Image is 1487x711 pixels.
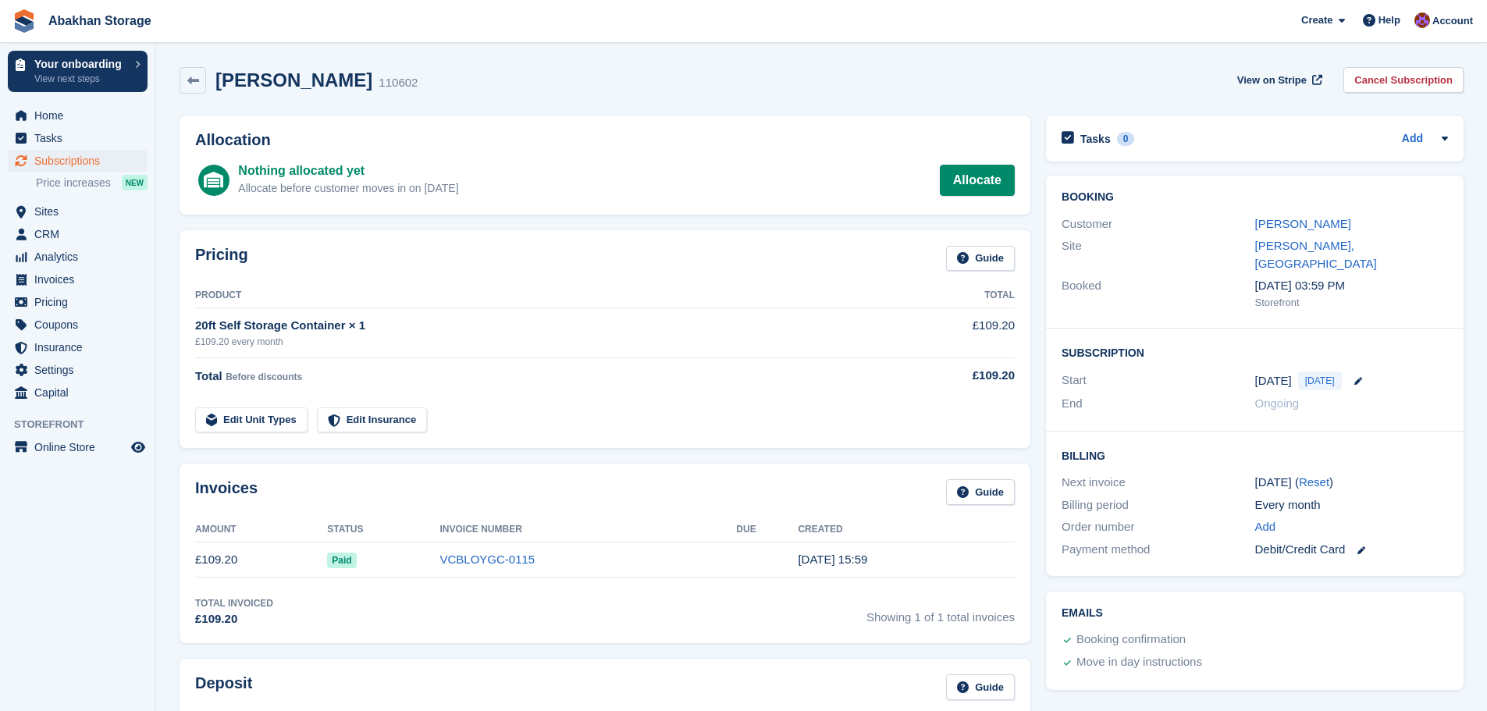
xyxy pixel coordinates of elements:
a: Edit Unit Types [195,407,308,433]
time: 2025-09-26 14:59:26 UTC [798,553,867,566]
a: Cancel Subscription [1343,67,1464,93]
span: Capital [34,382,128,403]
h2: Allocation [195,131,1015,149]
h2: Pricing [195,246,248,272]
a: menu [8,268,148,290]
span: Before discounts [226,371,302,382]
p: Your onboarding [34,59,127,69]
h2: Deposit [195,674,252,700]
div: Allocate before customer moves in on [DATE] [238,180,458,197]
div: Billing period [1062,496,1254,514]
span: Analytics [34,246,128,268]
div: £109.20 [195,610,273,628]
p: View next steps [34,72,127,86]
div: Next invoice [1062,474,1254,492]
a: Add [1255,518,1276,536]
span: Price increases [36,176,111,190]
div: [DATE] ( ) [1255,474,1448,492]
th: Created [798,517,1015,542]
div: End [1062,395,1254,413]
div: Nothing allocated yet [238,162,458,180]
span: Home [34,105,128,126]
div: Start [1062,371,1254,390]
span: CRM [34,223,128,245]
a: menu [8,150,148,172]
td: £109.20 [888,308,1015,357]
div: 110602 [379,74,418,92]
div: Storefront [1255,295,1448,311]
a: menu [8,127,148,149]
a: menu [8,105,148,126]
span: Total [195,369,222,382]
span: Invoices [34,268,128,290]
a: [PERSON_NAME], [GEOGRAPHIC_DATA] [1255,239,1377,270]
div: Payment method [1062,541,1254,559]
h2: Subscription [1062,344,1448,360]
img: stora-icon-8386f47178a22dfd0bd8f6a31ec36ba5ce8667c1dd55bd0f319d3a0aa187defe.svg [12,9,36,33]
span: Help [1378,12,1400,28]
a: menu [8,359,148,381]
span: Insurance [34,336,128,358]
img: William Abakhan [1414,12,1430,28]
div: Move in day instructions [1076,653,1202,672]
a: Reset [1299,475,1329,489]
span: Ongoing [1255,396,1300,410]
span: Showing 1 of 1 total invoices [866,596,1015,628]
a: Your onboarding View next steps [8,51,148,92]
div: Order number [1062,518,1254,536]
h2: Booking [1062,191,1448,204]
div: £109.20 every month [195,335,888,349]
a: Allocate [940,165,1015,196]
a: menu [8,201,148,222]
span: Coupons [34,314,128,336]
a: menu [8,382,148,403]
a: menu [8,291,148,313]
td: £109.20 [195,542,327,578]
div: 20ft Self Storage Container × 1 [195,317,888,335]
a: Price increases NEW [36,174,148,191]
span: Tasks [34,127,128,149]
span: Pricing [34,291,128,313]
th: Due [736,517,798,542]
div: Every month [1255,496,1448,514]
span: Storefront [14,417,155,432]
div: Customer [1062,215,1254,233]
span: Online Store [34,436,128,458]
div: Booking confirmation [1076,631,1186,649]
a: [PERSON_NAME] [1255,217,1351,230]
a: View on Stripe [1231,67,1325,93]
span: Account [1432,13,1473,29]
span: Sites [34,201,128,222]
div: Total Invoiced [195,596,273,610]
h2: Invoices [195,479,258,505]
time: 2025-09-26 00:00:00 UTC [1255,372,1292,390]
div: Site [1062,237,1254,272]
a: Edit Insurance [317,407,428,433]
a: Add [1402,130,1423,148]
a: menu [8,314,148,336]
a: menu [8,246,148,268]
th: Invoice Number [439,517,736,542]
th: Status [327,517,439,542]
th: Total [888,283,1015,308]
div: NEW [122,175,148,190]
a: Preview store [129,438,148,457]
div: 0 [1117,132,1135,146]
h2: Billing [1062,447,1448,463]
h2: Emails [1062,607,1448,620]
div: £109.20 [888,367,1015,385]
a: VCBLOYGC-0115 [439,553,535,566]
span: Paid [327,553,356,568]
h2: [PERSON_NAME] [215,69,372,91]
a: Guide [946,246,1015,272]
a: Guide [946,674,1015,700]
a: menu [8,223,148,245]
span: Subscriptions [34,150,128,172]
span: View on Stripe [1237,73,1307,88]
div: Booked [1062,277,1254,310]
th: Product [195,283,888,308]
a: menu [8,436,148,458]
span: [DATE] [1298,371,1342,390]
a: menu [8,336,148,358]
span: Settings [34,359,128,381]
